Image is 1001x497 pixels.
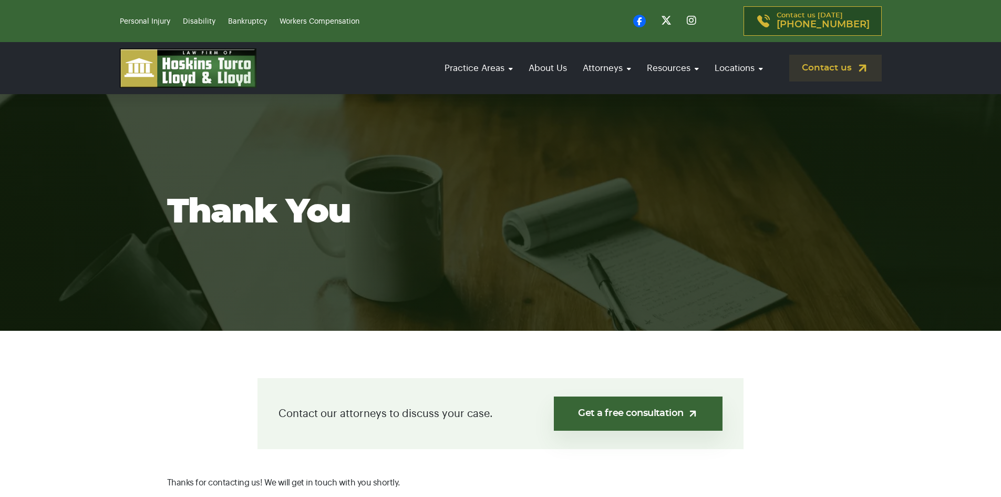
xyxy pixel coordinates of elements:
span: [PHONE_NUMBER] [777,19,870,30]
p: Thanks for contacting us! We will get in touch with you shortly. [167,475,834,490]
a: Personal Injury [120,18,170,25]
img: arrow-up-right-light.svg [687,408,698,419]
img: logo [120,48,256,88]
a: Get a free consultation [554,397,723,431]
a: Locations [709,53,768,83]
a: Attorneys [577,53,636,83]
a: Bankruptcy [228,18,267,25]
a: Disability [183,18,215,25]
p: Contact us [DATE] [777,12,870,30]
a: Workers Compensation [280,18,359,25]
a: Contact us [789,55,882,82]
h1: Thank You [167,194,834,231]
a: Practice Areas [439,53,518,83]
a: About Us [523,53,572,83]
a: Contact us [DATE][PHONE_NUMBER] [744,6,882,36]
div: Contact our attorneys to discuss your case. [257,378,744,449]
a: Resources [642,53,704,83]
